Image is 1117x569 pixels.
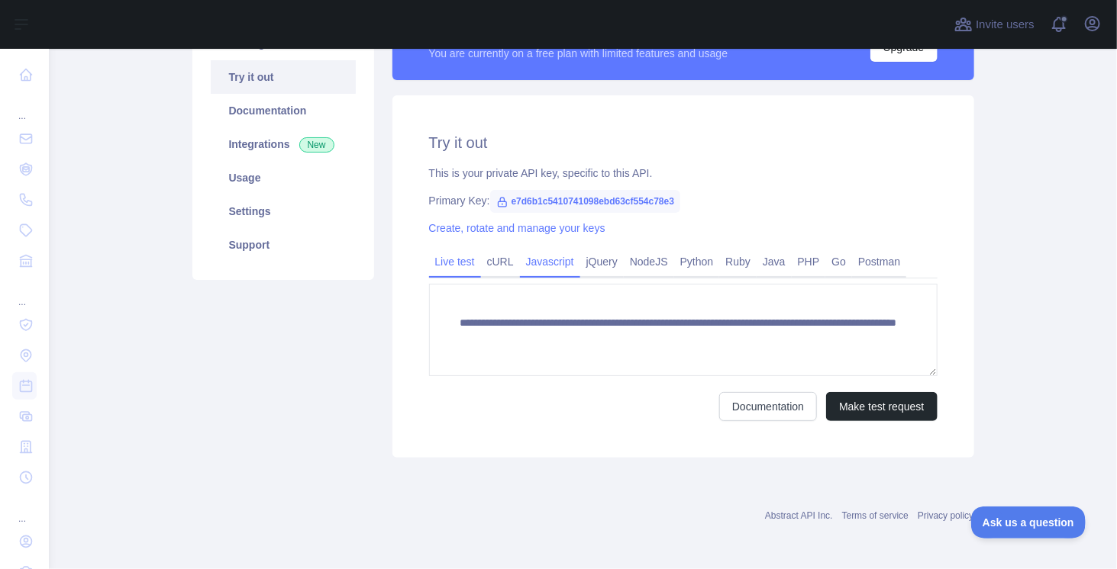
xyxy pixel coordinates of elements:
[719,392,817,421] a: Documentation
[481,249,520,274] a: cURL
[211,94,356,127] a: Documentation
[918,510,973,521] a: Privacy policy
[719,249,757,274] a: Ruby
[12,92,37,122] div: ...
[757,249,792,274] a: Java
[490,190,681,213] span: e7d6b1c5410741098ebd63cf554c78e3
[12,494,37,525] div: ...
[624,249,674,274] a: NodeJS
[211,194,356,228] a: Settings
[825,249,852,274] a: Go
[299,137,334,153] span: New
[211,228,356,262] a: Support
[429,46,728,61] div: You are currently on a free plan with limited features and usage
[842,510,909,521] a: Terms of service
[520,249,580,274] a: Javascript
[429,166,938,181] div: This is your private API key, specific to this API.
[826,392,937,421] button: Make test request
[429,249,481,274] a: Live test
[211,60,356,94] a: Try it out
[429,132,938,153] h2: Try it out
[211,127,356,161] a: Integrations New
[429,222,605,234] a: Create, rotate and manage your keys
[971,506,1086,538] iframe: Toggle Customer Support
[429,193,938,208] div: Primary Key:
[580,249,624,274] a: jQuery
[852,249,906,274] a: Postman
[792,249,826,274] a: PHP
[976,16,1035,34] span: Invite users
[951,12,1038,37] button: Invite users
[765,510,833,521] a: Abstract API Inc.
[211,161,356,194] a: Usage
[674,249,720,274] a: Python
[12,278,37,308] div: ...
